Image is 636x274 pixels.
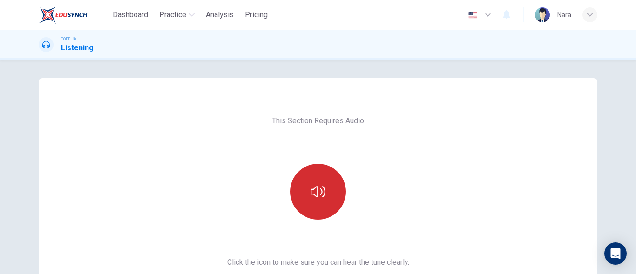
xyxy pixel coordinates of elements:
img: en [467,12,479,19]
span: Dashboard [113,9,148,20]
span: This Section Requires Audio [272,115,364,127]
button: Pricing [241,7,271,23]
button: Practice [156,7,198,23]
button: Analysis [202,7,237,23]
div: ์Nara [557,9,571,20]
span: Click the icon to make sure you can hear the tune clearly. [227,257,409,268]
img: EduSynch logo [39,6,88,24]
span: Pricing [245,9,268,20]
button: Dashboard [109,7,152,23]
a: EduSynch logo [39,6,109,24]
span: TOEFL® [61,36,76,42]
span: Analysis [206,9,234,20]
h1: Listening [61,42,94,53]
img: Profile picture [535,7,550,22]
div: Open Intercom Messenger [604,242,627,265]
span: Practice [159,9,186,20]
